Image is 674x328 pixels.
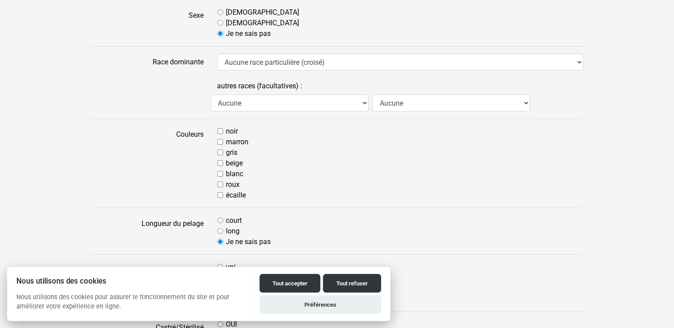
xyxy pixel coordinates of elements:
[84,215,211,247] label: Longueur du pelage
[323,274,381,292] button: Tout refuser
[217,264,223,270] input: uni
[226,137,249,147] label: marron
[7,277,250,285] h2: Nous utilisons des cookies
[84,54,211,71] label: Race dominante
[260,274,320,292] button: Tout accepter
[226,179,240,190] label: roux
[217,31,223,36] input: Je ne sais pas
[217,239,223,245] input: Je ne sais pas
[217,228,223,234] input: long
[226,158,243,169] label: beige
[217,78,303,95] label: autres races (facultatives) :
[217,20,223,26] input: [DEMOGRAPHIC_DATA]
[84,7,211,39] label: Sexe
[84,262,211,304] label: Dessin du pelage
[226,18,300,28] label: [DEMOGRAPHIC_DATA]
[260,295,381,314] button: Préférences
[217,217,223,223] input: court
[226,28,271,39] label: Je ne sais pas
[226,237,271,247] label: Je ne sais pas
[226,262,236,273] label: uni
[217,321,223,327] input: OUI
[217,9,223,15] input: [DEMOGRAPHIC_DATA]
[226,126,238,137] label: noir
[84,126,211,201] label: Couleurs
[226,215,242,226] label: court
[226,147,238,158] label: gris
[7,292,250,318] p: Nous utilisons des cookies pour assurer le fonctionnement du site et pour améliorer votre expérie...
[226,169,244,179] label: blanc
[226,226,240,237] label: long
[226,190,246,201] label: écaille
[226,7,300,18] label: [DEMOGRAPHIC_DATA]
